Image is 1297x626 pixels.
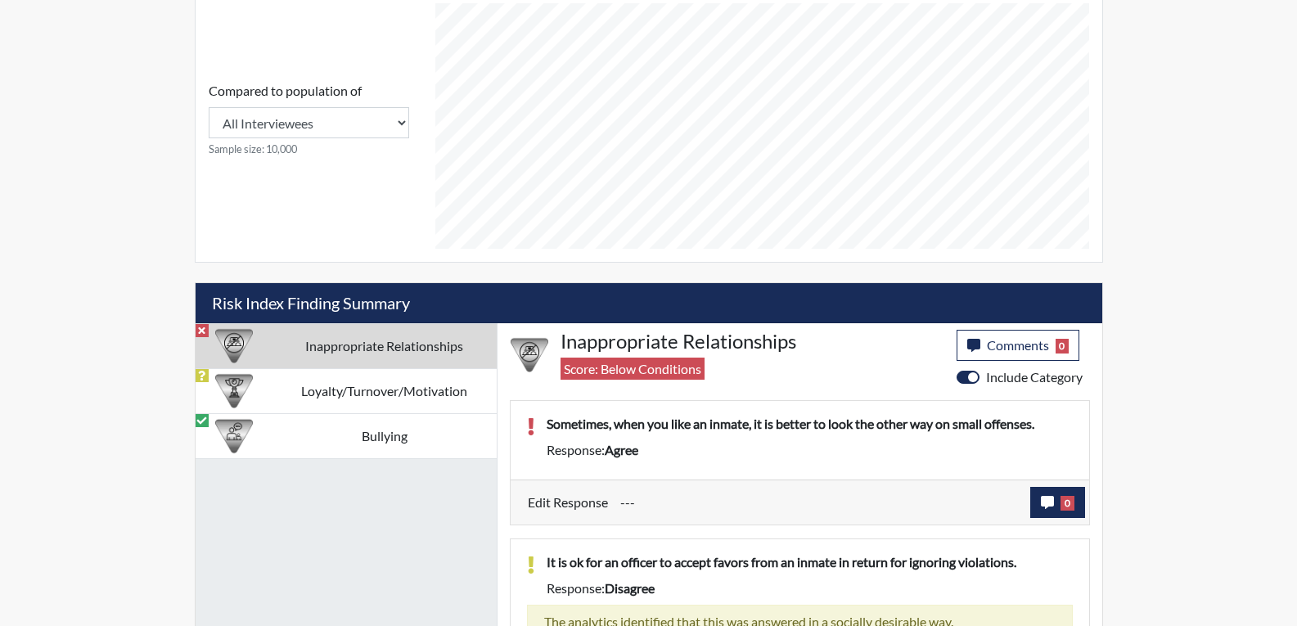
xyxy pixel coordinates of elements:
img: CATEGORY%20ICON-04.6d01e8fa.png [215,417,253,455]
button: 0 [1030,487,1085,518]
span: disagree [605,580,655,596]
div: Response: [534,579,1085,598]
span: Comments [987,337,1049,353]
div: Update the test taker's response, the change might impact the score [608,487,1030,518]
span: Score: Below Conditions [561,358,705,380]
img: CATEGORY%20ICON-14.139f8ef7.png [215,327,253,365]
td: Bullying [272,413,497,458]
label: Include Category [986,367,1083,387]
div: Response: [534,440,1085,460]
button: Comments0 [957,330,1080,361]
span: 0 [1056,339,1070,354]
span: agree [605,442,638,457]
span: 0 [1061,496,1074,511]
p: It is ok for an officer to accept favors from an inmate in return for ignoring violations. [547,552,1073,572]
td: Inappropriate Relationships [272,323,497,368]
td: Loyalty/Turnover/Motivation [272,368,497,413]
img: CATEGORY%20ICON-14.139f8ef7.png [511,336,548,374]
small: Sample size: 10,000 [209,142,409,157]
p: Sometimes, when you like an inmate, it is better to look the other way on small offenses. [547,414,1073,434]
div: Consistency Score comparison among population [209,81,409,157]
label: Edit Response [528,487,608,518]
h5: Risk Index Finding Summary [196,283,1102,323]
label: Compared to population of [209,81,362,101]
h4: Inappropriate Relationships [561,330,944,354]
img: CATEGORY%20ICON-17.40ef8247.png [215,372,253,410]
